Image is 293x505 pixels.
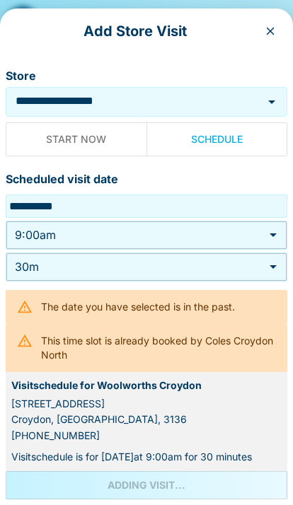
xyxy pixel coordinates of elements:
[11,449,282,465] div: Visit schedule is for [DATE] at 9:00am for 30 minutes
[6,122,287,157] div: Now or Scheduled
[41,328,276,368] div: This time slot is already booked by Coles Croydon North
[12,256,281,278] div: 30m
[146,122,288,157] button: Schedule
[262,92,282,112] button: Open
[12,224,281,246] div: 9:00am
[11,396,282,428] div: [STREET_ADDRESS] Croydon, [GEOGRAPHIC_DATA], 3136
[11,20,259,42] p: Add Store Visit
[11,429,100,441] a: [PHONE_NUMBER]
[6,122,147,157] button: Start Now
[6,162,287,195] p: Scheduled visit date
[9,198,284,214] input: Choose date, selected date is 12 Sep 2025
[41,294,235,320] div: The date you have selected is in the past.
[6,68,287,84] label: Store
[11,378,282,393] div: Visit schedule for Woolworths Croydon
